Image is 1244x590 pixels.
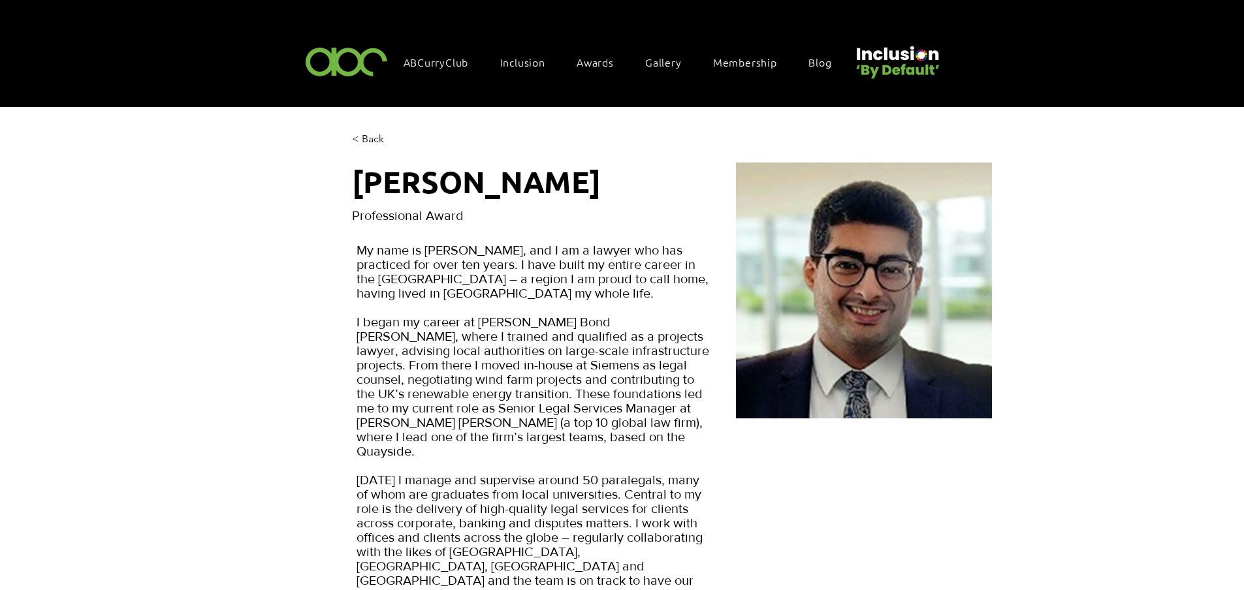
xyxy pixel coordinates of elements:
a: Blog [802,48,851,76]
nav: Site [397,48,852,76]
span: Professional Award [352,208,464,223]
a: Gallery [639,48,701,76]
a: < Back [352,130,404,149]
span: Membership [713,55,777,69]
span: Awards [577,55,614,69]
img: ABC-Logo-Blank-Background-01-01-2.png [302,42,392,80]
span: ABCurryClub [404,55,469,69]
div: Awards [570,48,633,76]
span: [PERSON_NAME] [352,163,601,200]
a: ABCurryClub [397,48,488,76]
a: Membership [707,48,797,76]
div: Inclusion [494,48,565,76]
span: Gallery [645,55,682,69]
span: < Back [352,132,384,146]
img: Untitled design (22).png [852,35,942,80]
span: Blog [808,55,831,69]
span: Inclusion [500,55,545,69]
